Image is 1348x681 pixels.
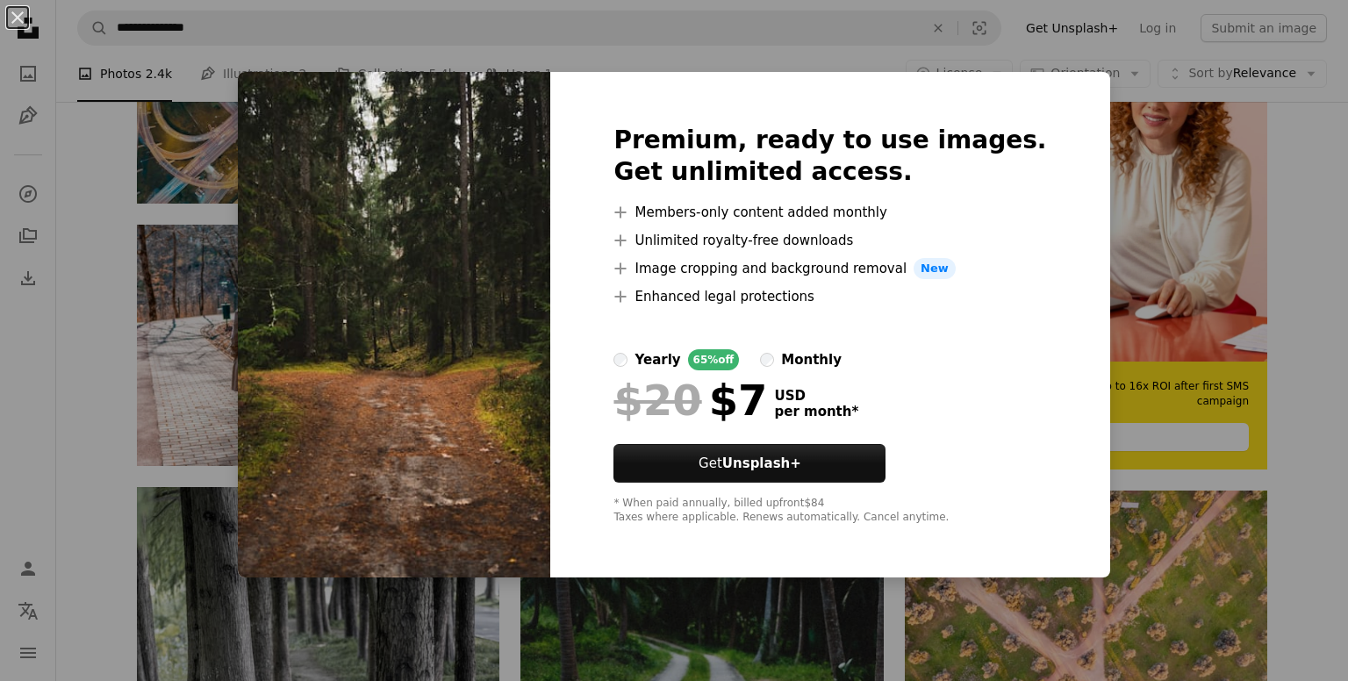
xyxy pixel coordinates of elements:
div: yearly [635,349,680,370]
input: yearly65%off [613,353,627,367]
li: Unlimited royalty-free downloads [613,230,1046,251]
div: monthly [781,349,842,370]
div: 65% off [688,349,740,370]
img: premium_photo-1666539896215-a883c881ba34 [238,72,550,577]
span: $20 [613,377,701,423]
h2: Premium, ready to use images. Get unlimited access. [613,125,1046,188]
input: monthly [760,353,774,367]
li: Image cropping and background removal [613,258,1046,279]
span: USD [774,388,858,404]
li: Members-only content added monthly [613,202,1046,223]
div: $7 [613,377,767,423]
span: New [914,258,956,279]
button: GetUnsplash+ [613,444,886,483]
li: Enhanced legal protections [613,286,1046,307]
strong: Unsplash+ [722,455,801,471]
span: per month * [774,404,858,419]
div: * When paid annually, billed upfront $84 Taxes where applicable. Renews automatically. Cancel any... [613,497,1046,525]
